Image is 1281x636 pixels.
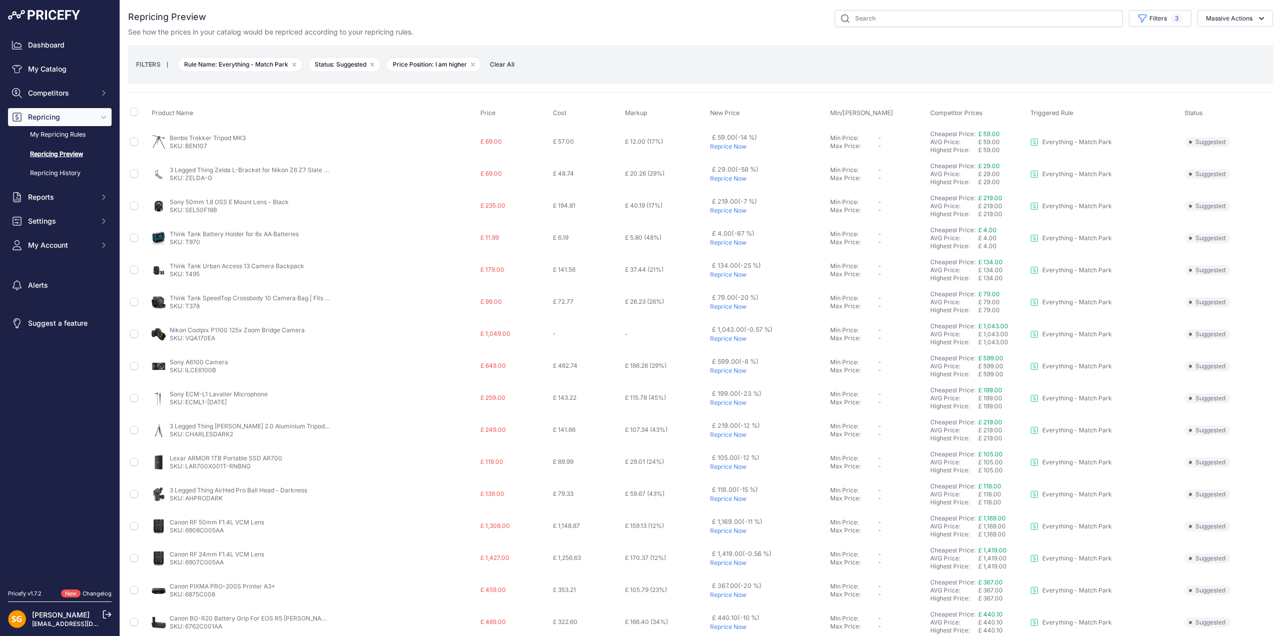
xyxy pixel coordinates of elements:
[1184,233,1230,243] span: Suggested
[553,109,566,117] span: Cost
[170,614,397,622] a: Canon BG-R20 Battery Grip For EOS R5 [PERSON_NAME] & R6 [PERSON_NAME]
[978,354,1003,362] a: £ 599.00
[978,138,1026,146] div: £ 59.00
[1184,169,1230,179] span: Suggested
[738,390,762,397] span: (-23 %)
[8,146,112,163] a: Repricing Preview
[712,166,759,173] span: £ 29.00
[32,610,90,619] a: [PERSON_NAME]
[1184,201,1230,211] span: Suggested
[930,290,975,298] a: Cheapest Price:
[978,290,1000,298] span: £ 79.00
[930,322,975,330] a: Cheapest Price:
[878,206,881,214] span: -
[170,366,216,374] a: SKU: ILCE6100B
[978,514,1006,522] a: £ 1,169.00
[1030,490,1112,498] a: Everything - Match Park
[978,178,1000,186] span: £ 29.00
[712,262,761,269] span: £ 134.00
[553,170,574,177] span: £ 48.74
[83,590,112,597] a: Changelog
[830,230,878,238] div: Min Price:
[930,226,975,234] a: Cheapest Price:
[625,298,664,305] span: £ 26.23 (26%)
[28,240,94,250] span: My Account
[1042,298,1112,306] p: Everything - Match Park
[835,10,1123,27] input: Search
[1030,266,1112,274] a: Everything - Match Park
[386,57,481,72] span: Price Position: I am higher
[978,546,1007,554] a: £ 1,419.00
[128,27,413,37] p: See how the prices in your catalog would be repriced according to your repricing rules.
[1042,458,1112,466] p: Everything - Match Park
[8,276,112,294] a: Alerts
[170,262,304,270] a: Think Tank Urban Access 13 Camera Backpack
[170,422,347,430] a: 3 Legged Thing [PERSON_NAME] 2.0 Aluminium Tripod - Black
[830,262,878,270] div: Min Price:
[878,270,881,278] span: -
[480,138,502,145] span: £ 69.00
[553,298,573,305] span: £ 72.77
[8,84,112,102] button: Competitors
[553,138,574,145] span: £ 57.00
[485,60,519,70] button: Clear All
[930,354,975,362] a: Cheapest Price:
[8,60,112,78] a: My Catalog
[978,362,1026,370] div: £ 599.00
[28,216,94,226] span: Settings
[480,330,510,337] span: £ 1,049.00
[710,335,826,343] p: Reprice Now
[170,526,224,534] a: SKU: 6908C005AA
[978,418,1002,426] span: £ 219.00
[738,422,760,429] span: (-12 %)
[930,594,970,602] a: Highest Price:
[1184,329,1230,339] span: Suggested
[978,322,1008,330] a: £ 1,043.00
[170,582,275,590] a: Canon PIXMA PRO-200S Printer A3+
[553,362,577,369] span: £ 462.74
[978,450,1003,458] span: £ 105.00
[128,10,206,24] h2: Repricing Preview
[930,466,970,474] a: Highest Price:
[1129,10,1191,27] button: Filters3
[1184,109,1203,117] span: Status
[930,178,970,186] a: Highest Price:
[738,262,761,269] span: (-25 %)
[978,210,1002,218] span: £ 219.00
[1042,522,1112,530] p: Everything - Match Park
[8,10,80,20] img: Pricefy Logo
[1030,426,1112,434] a: Everything - Match Park
[710,207,826,215] p: Reprice Now
[978,258,1003,266] span: £ 134.00
[930,402,970,410] a: Highest Price:
[1030,138,1112,146] a: Everything - Match Park
[625,394,666,401] span: £ 115.78 (45%)
[712,198,757,205] span: £ 219.00
[930,386,975,394] a: Cheapest Price:
[978,578,1003,586] a: £ 367.00
[170,302,200,310] a: SKU: T378
[830,366,878,374] div: Max Price:
[170,550,264,558] a: Canon RF 24mm F1.4L VCM Lens
[170,558,224,566] a: SKU: 6907C005AA
[978,338,1008,346] span: £ 1,043.00
[170,334,215,342] a: SKU: VQA170EA
[930,562,970,570] a: Highest Price:
[1030,394,1112,402] a: Everything - Match Park
[830,174,878,182] div: Max Price:
[930,306,970,314] a: Highest Price:
[1030,554,1112,562] a: Everything - Match Park
[8,236,112,254] button: My Account
[1042,426,1112,434] p: Everything - Match Park
[1042,586,1112,594] p: Everything - Match Park
[878,294,881,302] span: -
[830,334,878,342] div: Max Price:
[1042,266,1112,274] p: Everything - Match Park
[625,362,667,369] span: £ 186.26 (29%)
[878,398,881,406] span: -
[978,306,1000,314] span: £ 79.00
[28,88,94,98] span: Competitors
